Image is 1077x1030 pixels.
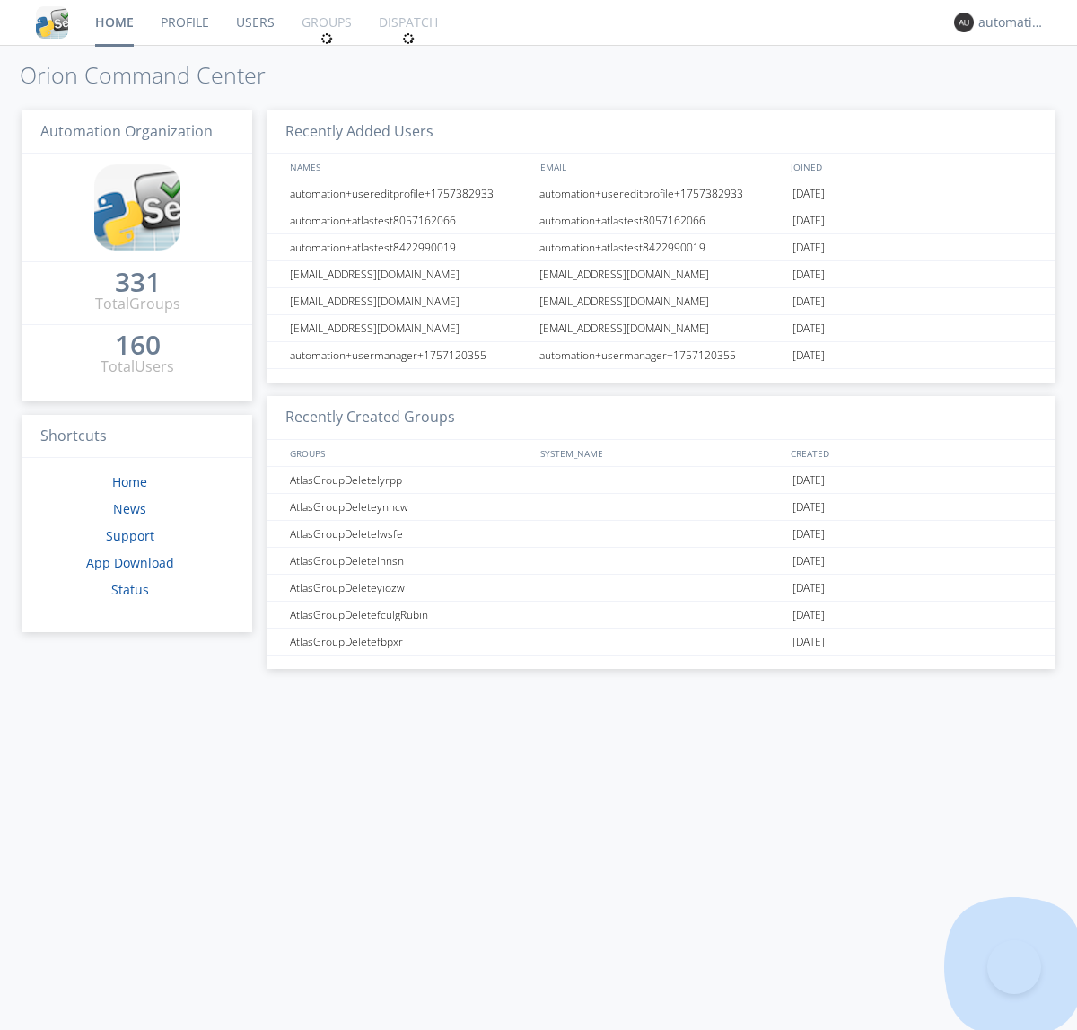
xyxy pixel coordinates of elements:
span: [DATE] [792,315,825,342]
a: AtlasGroupDeletefbpxr[DATE] [267,629,1055,656]
div: automation+atlastest8422990019 [535,234,788,260]
img: cddb5a64eb264b2086981ab96f4c1ba7 [94,164,180,251]
div: JOINED [786,154,1038,180]
span: Automation Organization [40,121,213,141]
a: Support [106,527,154,544]
span: [DATE] [792,288,825,315]
div: [EMAIL_ADDRESS][DOMAIN_NAME] [285,315,534,341]
span: [DATE] [792,548,825,575]
div: Total Users [101,357,174,377]
iframe: Toggle Customer Support [987,940,1041,994]
a: AtlasGroupDeletelnnsn[DATE] [267,548,1055,575]
a: automation+usermanager+1757120355automation+usermanager+1757120355[DATE] [267,342,1055,369]
img: cddb5a64eb264b2086981ab96f4c1ba7 [36,6,68,39]
div: AtlasGroupDeleteyiozw [285,575,534,601]
div: [EMAIL_ADDRESS][DOMAIN_NAME] [285,288,534,314]
a: automation+usereditprofile+1757382933automation+usereditprofile+1757382933[DATE] [267,180,1055,207]
a: 331 [115,273,161,294]
div: 160 [115,336,161,354]
a: automation+atlastest8057162066automation+atlastest8057162066[DATE] [267,207,1055,234]
img: spin.svg [402,32,415,45]
div: AtlasGroupDeletefbpxr [285,629,534,655]
a: [EMAIL_ADDRESS][DOMAIN_NAME][EMAIL_ADDRESS][DOMAIN_NAME][DATE] [267,315,1055,342]
div: automation+atlastest8057162066 [535,207,788,233]
a: AtlasGroupDeletelwsfe[DATE] [267,521,1055,548]
a: App Download [86,554,174,571]
div: [EMAIL_ADDRESS][DOMAIN_NAME] [535,315,788,341]
div: [EMAIL_ADDRESS][DOMAIN_NAME] [285,261,534,287]
div: automation+atlastest8422990019 [285,234,534,260]
a: News [113,500,146,517]
span: [DATE] [792,261,825,288]
h3: Recently Added Users [267,110,1055,154]
a: Status [111,581,149,598]
span: [DATE] [792,521,825,548]
h3: Recently Created Groups [267,396,1055,440]
div: automation+usermanager+1757120355 [535,342,788,368]
div: automation+usereditprofile+1757382933 [535,180,788,207]
span: [DATE] [792,342,825,369]
span: [DATE] [792,467,825,494]
a: automation+atlastest8422990019automation+atlastest8422990019[DATE] [267,234,1055,261]
div: GROUPS [285,440,531,466]
a: [EMAIL_ADDRESS][DOMAIN_NAME][EMAIL_ADDRESS][DOMAIN_NAME][DATE] [267,261,1055,288]
a: AtlasGroupDeletefculgRubin[DATE] [267,602,1055,629]
div: AtlasGroupDeletelwsfe [285,521,534,547]
div: AtlasGroupDeletelnnsn [285,548,534,574]
img: spin.svg [320,32,333,45]
div: CREATED [786,440,1038,466]
span: [DATE] [792,494,825,521]
span: [DATE] [792,234,825,261]
a: 160 [115,336,161,357]
div: SYSTEM_NAME [536,440,786,466]
h3: Shortcuts [22,415,252,459]
div: Total Groups [95,294,180,314]
div: [EMAIL_ADDRESS][DOMAIN_NAME] [535,261,788,287]
a: Home [112,473,147,490]
a: AtlasGroupDeleteynncw[DATE] [267,494,1055,521]
div: automation+usermanager+1757120355 [285,342,534,368]
a: [EMAIL_ADDRESS][DOMAIN_NAME][EMAIL_ADDRESS][DOMAIN_NAME][DATE] [267,288,1055,315]
div: AtlasGroupDeletefculgRubin [285,602,534,628]
div: NAMES [285,154,531,180]
span: [DATE] [792,180,825,207]
img: 373638.png [954,13,974,32]
div: automation+usereditprofile+1757382933 [285,180,534,207]
span: [DATE] [792,602,825,629]
div: 331 [115,273,161,291]
span: [DATE] [792,207,825,234]
a: AtlasGroupDeletelyrpp[DATE] [267,467,1055,494]
div: automation+atlas0003 [978,13,1046,31]
a: AtlasGroupDeleteyiozw[DATE] [267,575,1055,602]
div: EMAIL [536,154,786,180]
div: AtlasGroupDeletelyrpp [285,467,534,493]
span: [DATE] [792,575,825,602]
span: [DATE] [792,629,825,656]
div: [EMAIL_ADDRESS][DOMAIN_NAME] [535,288,788,314]
div: automation+atlastest8057162066 [285,207,534,233]
div: AtlasGroupDeleteynncw [285,494,534,520]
